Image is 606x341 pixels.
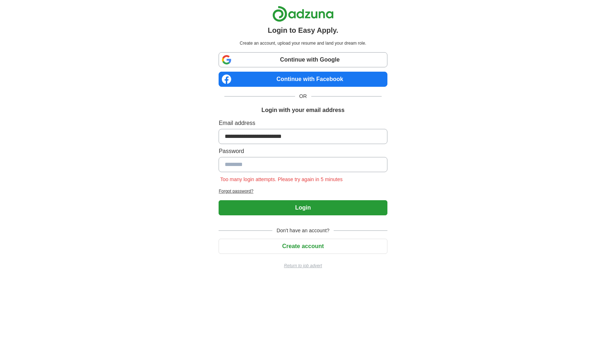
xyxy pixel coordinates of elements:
a: Return to job advert [219,263,387,269]
p: Create an account, upload your resume and land your dream role. [220,40,386,46]
span: Too many login attempts. Please try again in 5 minutes [219,176,344,182]
button: Login [219,200,387,215]
button: Create account [219,239,387,254]
a: Create account [219,243,387,249]
a: Continue with Facebook [219,72,387,87]
span: OR [295,93,311,100]
h1: Login to Easy Apply. [268,25,338,36]
label: Email address [219,119,387,127]
a: Continue with Google [219,52,387,67]
h1: Login with your email address [262,106,344,115]
span: Don't have an account? [272,227,334,234]
img: Adzuna logo [272,6,334,22]
label: Password [219,147,387,156]
a: Forgot password? [219,188,387,194]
